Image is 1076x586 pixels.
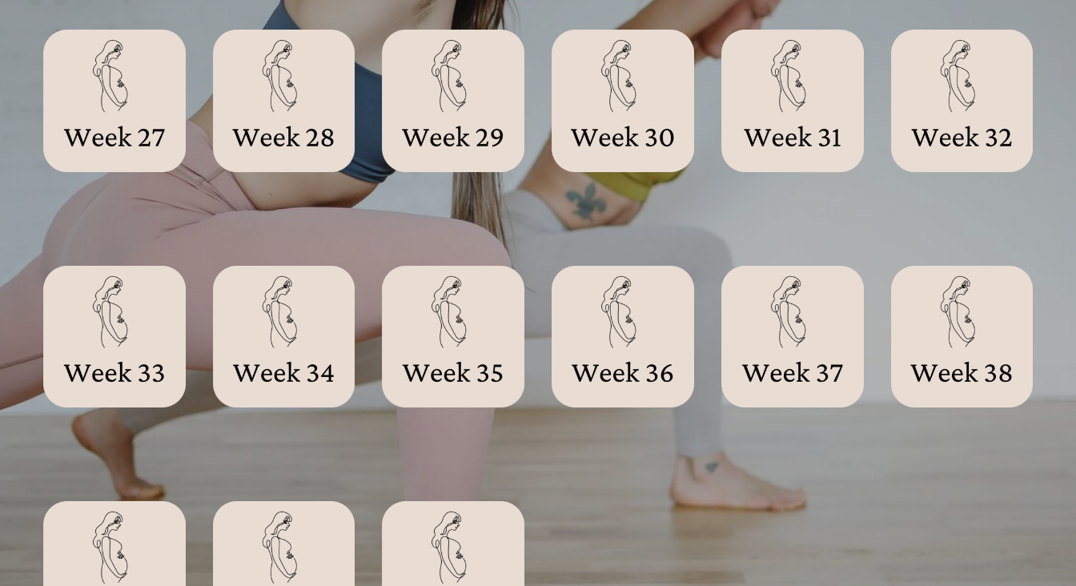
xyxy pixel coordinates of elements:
a: week 31.png [721,30,864,172]
a: week 33.png [43,266,186,408]
a: week 27.png [43,30,186,172]
a: week 38.png [891,266,1034,408]
a: week 32.png [891,30,1034,172]
a: week 35.png [382,266,524,408]
a: week 34.png [213,266,355,408]
a: week 29.png [382,30,524,172]
a: week 37.png [721,266,864,408]
a: week 28.png [213,30,355,172]
a: week 30.png [552,30,694,172]
a: week 36.png [552,266,694,408]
